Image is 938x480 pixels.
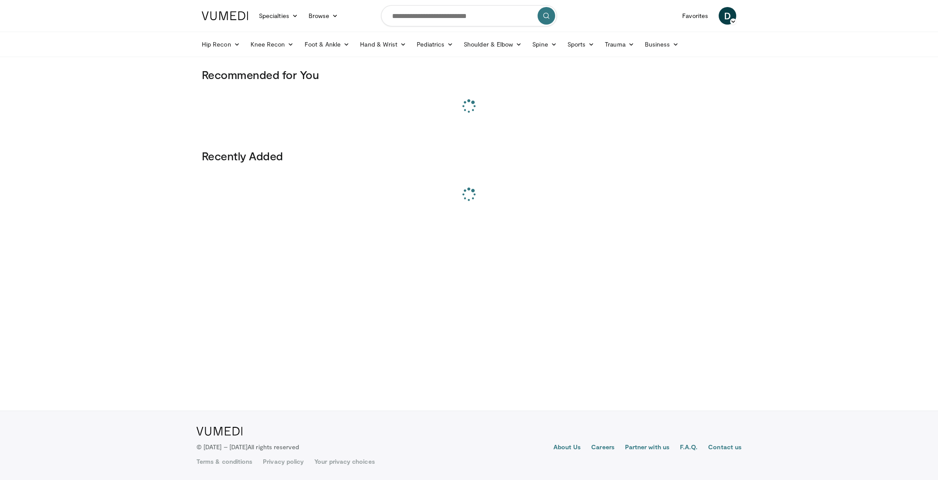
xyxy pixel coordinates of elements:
a: Browse [303,7,344,25]
a: Specialties [254,7,303,25]
a: Careers [591,443,614,453]
a: Your privacy choices [314,457,374,466]
h3: Recommended for You [202,68,736,82]
a: Terms & conditions [196,457,252,466]
a: Hip Recon [196,36,245,53]
h3: Recently Added [202,149,736,163]
img: VuMedi Logo [196,427,243,436]
a: Hand & Wrist [355,36,411,53]
a: Trauma [600,36,640,53]
a: Privacy policy [263,457,304,466]
a: Foot & Ankle [299,36,355,53]
span: All rights reserved [247,443,299,451]
a: Shoulder & Elbow [458,36,527,53]
a: D [719,7,736,25]
a: Knee Recon [245,36,299,53]
a: Partner with us [625,443,669,453]
a: About Us [553,443,581,453]
a: F.A.Q. [680,443,698,453]
a: Pediatrics [411,36,458,53]
a: Spine [527,36,562,53]
a: Business [640,36,684,53]
img: VuMedi Logo [202,11,248,20]
p: © [DATE] – [DATE] [196,443,299,451]
input: Search topics, interventions [381,5,557,26]
a: Sports [562,36,600,53]
a: Favorites [677,7,713,25]
a: Contact us [708,443,742,453]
